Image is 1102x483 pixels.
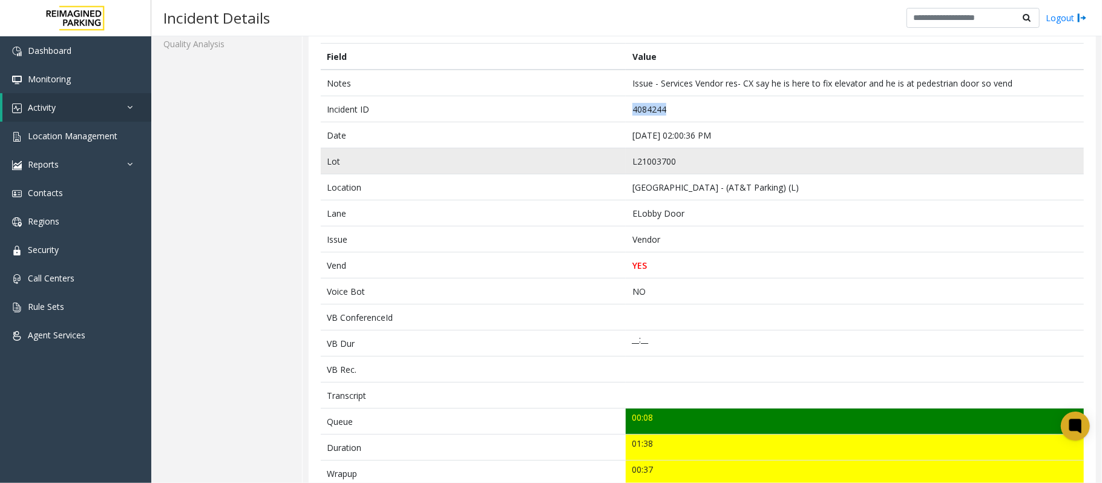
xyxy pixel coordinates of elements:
[632,259,1078,272] p: YES
[28,130,117,142] span: Location Management
[626,200,1084,226] td: ELobby Door
[626,148,1084,174] td: L21003700
[28,329,85,341] span: Agent Services
[626,44,1084,70] th: Value
[321,278,626,304] td: Voice Bot
[626,96,1084,122] td: 4084244
[28,215,59,227] span: Regions
[12,246,22,255] img: 'icon'
[321,200,626,226] td: Lane
[321,383,626,409] td: Transcript
[626,226,1084,252] td: Vendor
[321,226,626,252] td: Issue
[151,30,302,58] a: Quality Analysis
[2,93,151,122] a: Activity
[321,122,626,148] td: Date
[12,217,22,227] img: 'icon'
[12,47,22,56] img: 'icon'
[28,159,59,170] span: Reports
[321,148,626,174] td: Lot
[12,331,22,341] img: 'icon'
[12,160,22,170] img: 'icon'
[12,75,22,85] img: 'icon'
[626,122,1084,148] td: [DATE] 02:00:36 PM
[28,102,56,113] span: Activity
[28,301,64,312] span: Rule Sets
[12,303,22,312] img: 'icon'
[626,330,1084,356] td: __:__
[12,274,22,284] img: 'icon'
[632,285,1078,298] p: NO
[321,44,626,70] th: Field
[321,304,626,330] td: VB ConferenceId
[626,435,1084,461] td: 01:38
[28,244,59,255] span: Security
[28,272,74,284] span: Call Centers
[12,132,22,142] img: 'icon'
[626,70,1084,96] td: Issue - Services Vendor res- CX say he is here to fix elevator and he is at pedestrian door so vend
[321,330,626,356] td: VB Dur
[321,409,626,435] td: Queue
[321,356,626,383] td: VB Rec.
[626,174,1084,200] td: [GEOGRAPHIC_DATA] - (AT&T Parking) (L)
[321,174,626,200] td: Location
[28,187,63,199] span: Contacts
[321,252,626,278] td: Vend
[1077,11,1087,24] img: logout
[28,73,71,85] span: Monitoring
[157,3,276,33] h3: Incident Details
[12,103,22,113] img: 'icon'
[626,409,1084,435] td: 00:08
[321,96,626,122] td: Incident ID
[12,189,22,199] img: 'icon'
[1046,11,1087,24] a: Logout
[321,70,626,96] td: Notes
[28,45,71,56] span: Dashboard
[321,435,626,461] td: Duration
